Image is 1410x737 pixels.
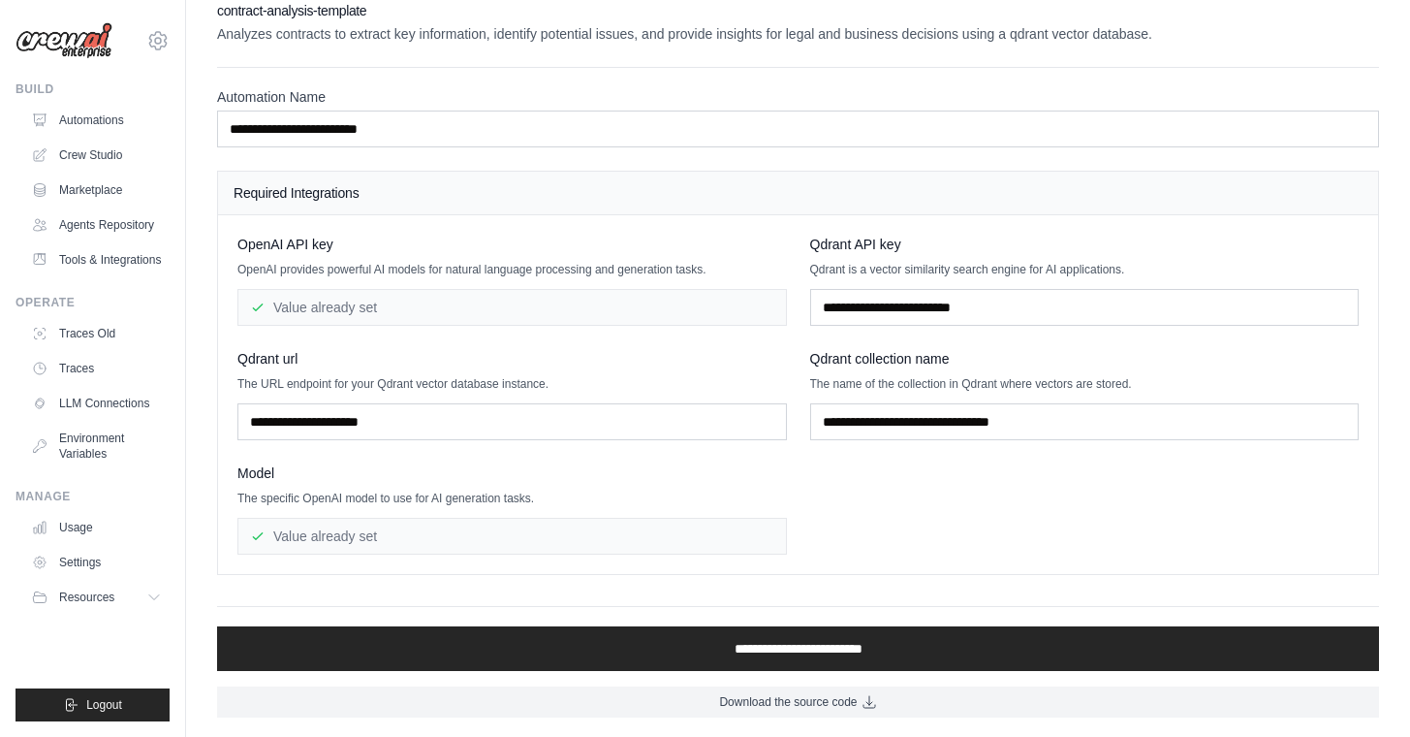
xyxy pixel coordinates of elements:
[23,105,170,136] a: Automations
[217,1,1379,20] h2: contract-analysis-template
[237,262,787,277] p: OpenAI provides powerful AI models for natural language processing and generation tasks.
[217,24,1379,44] p: Analyzes contracts to extract key information, identify potential issues, and provide insights fo...
[23,353,170,384] a: Traces
[23,388,170,419] a: LLM Connections
[23,140,170,171] a: Crew Studio
[810,349,950,368] span: Qdrant collection name
[217,687,1379,718] a: Download the source code
[237,289,787,326] div: Value already set
[23,244,170,275] a: Tools & Integrations
[237,491,787,506] p: The specific OpenAI model to use for AI generation tasks.
[810,376,1360,392] p: The name of the collection in Qdrant where vectors are stored.
[23,512,170,543] a: Usage
[23,423,170,469] a: Environment Variables
[237,376,787,392] p: The URL endpoint for your Qdrant vector database instance.
[16,22,112,59] img: Logo
[237,464,274,483] span: Model
[16,295,170,310] div: Operate
[810,235,901,254] span: Qdrant API key
[23,175,170,206] a: Marketplace
[23,209,170,240] a: Agents Repository
[810,262,1360,277] p: Qdrant is a vector similarity search engine for AI applications.
[237,235,333,254] span: OpenAI API key
[237,518,787,555] div: Value already set
[237,349,298,368] span: Qdrant url
[16,489,170,504] div: Manage
[16,81,170,97] div: Build
[234,183,1363,203] h4: Required Integrations
[86,697,122,713] span: Logout
[719,694,857,710] span: Download the source code
[23,547,170,578] a: Settings
[59,590,114,605] span: Resources
[23,318,170,349] a: Traces Old
[217,87,1379,107] label: Automation Name
[23,582,170,613] button: Resources
[16,689,170,721] button: Logout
